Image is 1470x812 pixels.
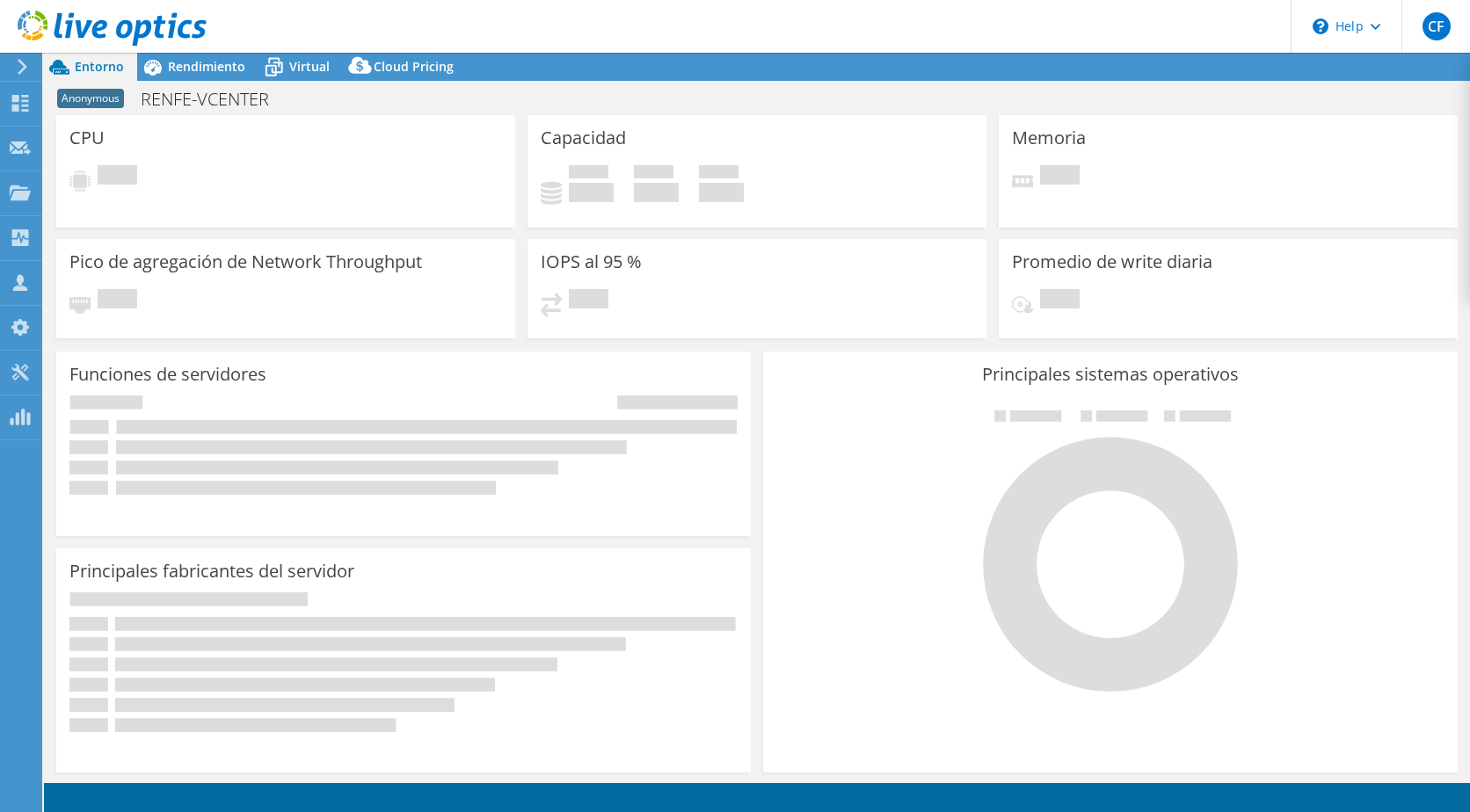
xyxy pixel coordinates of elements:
[289,58,330,75] span: Virtual
[374,58,454,75] span: Cloud Pricing
[1012,128,1086,148] h3: Memoria
[1423,12,1451,40] span: CF
[569,289,608,313] span: Pendiente
[569,183,614,202] h4: 0 GiB
[98,165,137,189] span: Pendiente
[634,165,673,183] span: Libre
[776,365,1445,384] h3: Principales sistemas operativos
[69,562,354,581] h3: Principales fabricantes del servidor
[1040,289,1080,313] span: Pendiente
[168,58,245,75] span: Rendimiento
[57,89,124,108] span: Anonymous
[69,365,266,384] h3: Funciones de servidores
[1012,252,1212,272] h3: Promedio de write diaria
[541,252,642,272] h3: IOPS al 95 %
[1313,18,1328,34] svg: \n
[133,90,296,109] h1: RENFE-VCENTER
[75,58,124,75] span: Entorno
[699,165,739,183] span: Total
[98,289,137,313] span: Pendiente
[569,165,608,183] span: Used
[69,128,105,148] h3: CPU
[69,252,422,272] h3: Pico de agregación de Network Throughput
[1040,165,1080,189] span: Pendiente
[634,183,679,202] h4: 0 GiB
[699,183,744,202] h4: 0 GiB
[541,128,626,148] h3: Capacidad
